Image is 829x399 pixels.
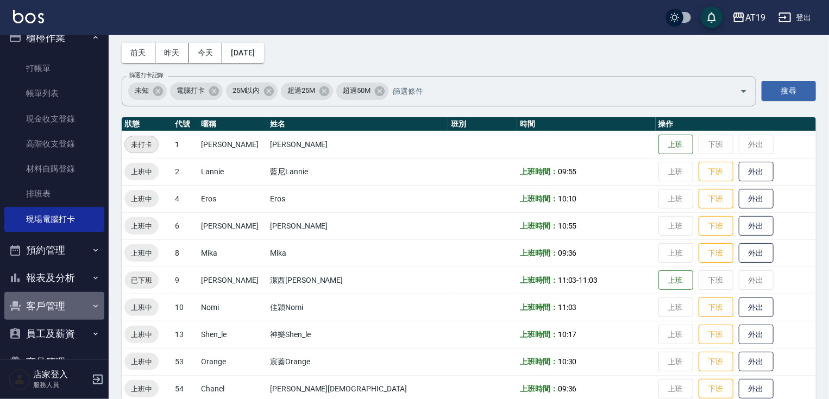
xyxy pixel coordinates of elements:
button: 下班 [699,379,733,399]
button: AT19 [728,7,770,29]
td: 13 [172,321,198,348]
span: 10:30 [558,357,577,366]
span: 11:03 [558,276,577,284]
span: 未打卡 [125,139,158,150]
button: 搜尋 [762,81,816,101]
a: 帳單列表 [4,81,104,106]
button: 外出 [739,216,774,236]
img: Logo [13,10,44,23]
th: 班別 [448,117,517,131]
a: 現場電腦打卡 [4,207,104,232]
button: 外出 [739,325,774,345]
b: 上班時間： [520,194,558,203]
div: AT19 [745,11,765,24]
td: 宸蓁Orange [267,348,448,375]
td: 53 [172,348,198,375]
button: 上班 [658,270,693,290]
button: 下班 [699,325,733,345]
span: 已下班 [124,275,159,286]
span: 11:03 [558,303,577,312]
a: 打帳單 [4,56,104,81]
td: Mika [267,239,448,267]
td: 8 [172,239,198,267]
button: 登出 [774,8,816,28]
span: 09:36 [558,249,577,257]
th: 狀態 [122,117,172,131]
button: 昨天 [155,43,189,63]
div: 25M以內 [226,83,278,100]
td: 藍尼Lannie [267,158,448,185]
button: 下班 [699,189,733,209]
button: 外出 [739,379,774,399]
th: 代號 [172,117,198,131]
span: 上班中 [124,329,159,340]
td: [PERSON_NAME] [267,212,448,239]
b: 上班時間： [520,303,558,312]
td: - [517,267,656,294]
span: 25M以內 [226,85,267,96]
th: 暱稱 [198,117,267,131]
button: 外出 [739,189,774,209]
span: 上班中 [124,302,159,313]
img: Person [9,369,30,390]
span: 上班中 [124,248,159,259]
button: [DATE] [222,43,263,63]
b: 上班時間： [520,167,558,176]
a: 排班表 [4,181,104,206]
td: Orange [198,348,267,375]
td: Lannie [198,158,267,185]
span: 上班中 [124,220,159,232]
td: 神樂Shen_le [267,321,448,348]
span: 上班中 [124,383,159,395]
span: 10:10 [558,194,577,203]
p: 服務人員 [33,380,89,390]
a: 高階收支登錄 [4,131,104,156]
button: 今天 [189,43,223,63]
button: 外出 [739,352,774,372]
span: 11:03 [579,276,598,284]
button: 下班 [699,352,733,372]
button: 外出 [739,162,774,182]
span: 電腦打卡 [170,85,211,96]
td: [PERSON_NAME] [198,267,267,294]
span: 09:36 [558,384,577,393]
h5: 店家登入 [33,369,89,380]
button: 外出 [739,297,774,318]
button: 商品管理 [4,348,104,376]
b: 上班時間： [520,249,558,257]
td: 2 [172,158,198,185]
td: Eros [267,185,448,212]
div: 未知 [128,83,167,100]
span: 上班中 [124,356,159,368]
b: 上班時間： [520,221,558,230]
span: 10:17 [558,330,577,339]
button: 櫃檯作業 [4,24,104,52]
b: 上班時間： [520,276,558,284]
td: 4 [172,185,198,212]
span: 10:55 [558,221,577,230]
th: 時間 [517,117,656,131]
button: 外出 [739,243,774,263]
button: Open [735,83,752,100]
td: 1 [172,131,198,158]
button: 下班 [699,162,733,182]
td: 佳穎Nomi [267,294,448,321]
span: 09:55 [558,167,577,176]
td: Mika [198,239,267,267]
button: 客戶管理 [4,292,104,320]
span: 超過25M [281,85,322,96]
th: 操作 [656,117,816,131]
td: [PERSON_NAME] [198,212,267,239]
div: 超過50M [336,83,388,100]
button: 下班 [699,216,733,236]
div: 電腦打卡 [170,83,223,100]
b: 上班時間： [520,330,558,339]
button: 上班 [658,135,693,155]
a: 現金收支登錄 [4,106,104,131]
button: 下班 [699,243,733,263]
td: [PERSON_NAME] [267,131,448,158]
span: 超過50M [336,85,377,96]
td: 9 [172,267,198,294]
button: 下班 [699,297,733,318]
button: 員工及薪資 [4,320,104,348]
